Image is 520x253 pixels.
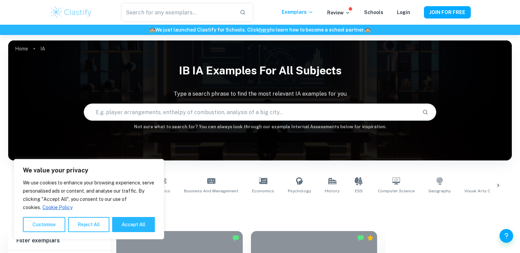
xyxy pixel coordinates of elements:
[364,10,383,15] a: Schools
[42,204,73,210] a: Cookie Policy
[424,6,471,19] button: JOIN FOR FREE
[419,106,431,118] button: Search
[40,45,45,52] p: IA
[14,159,164,239] div: We value your privacy
[15,44,28,53] a: Home
[288,188,311,194] span: Psychology
[8,231,111,250] h6: Filter exemplars
[8,123,512,130] h6: Not sure what to search for? You can always look through our example Internal Assessments below f...
[355,188,363,194] span: ESS
[259,27,270,33] a: here
[367,234,374,241] div: Premium
[149,27,155,33] span: 🏫
[68,217,109,232] button: Reject All
[84,103,417,122] input: E.g. player arrangements, enthalpy of combustion, analysis of a big city...
[325,188,339,194] span: History
[34,202,487,215] h1: All IA Examples
[23,179,155,212] p: We use cookies to enhance your browsing experience, serve personalised ads or content, and analys...
[365,27,371,33] span: 🏫
[23,217,65,232] button: Customise
[327,9,350,16] p: Review
[8,90,512,98] p: Type a search phrase to find the most relevant IA examples for you
[232,234,239,241] img: Marked
[184,188,238,194] span: Business and Management
[378,188,415,194] span: Computer Science
[428,188,451,194] span: Geography
[8,60,512,82] h1: IB IA examples for all subjects
[357,234,364,241] img: Marked
[50,5,93,19] img: Clastify logo
[121,3,234,22] input: Search for any exemplars...
[397,10,410,15] a: Login
[112,217,155,232] button: Accept All
[499,229,513,243] button: Help and Feedback
[282,8,314,16] p: Exemplars
[252,188,274,194] span: Economics
[1,26,519,34] h6: We just launched Clastify for Schools. Click to learn how to become a school partner.
[23,166,155,174] p: We value your privacy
